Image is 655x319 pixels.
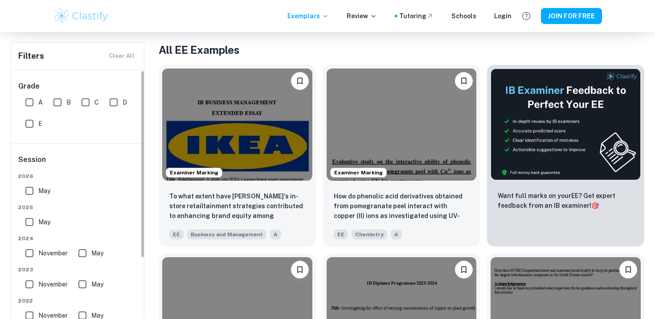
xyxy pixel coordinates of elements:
button: Please log in to bookmark exemplars [455,261,473,279]
span: May [38,217,50,227]
span: 2025 [18,203,138,211]
p: Review [347,11,377,21]
span: Business and Management [187,230,266,239]
p: Want full marks on your EE ? Get expert feedback from an IB examiner! [498,191,634,210]
span: EE [169,230,184,239]
span: E [38,119,42,129]
h6: Session [18,154,138,172]
span: November [38,279,68,289]
span: C [94,97,99,107]
span: B [66,97,71,107]
a: Schools [451,11,476,21]
span: 2023 [18,266,138,274]
span: Examiner Marking [166,169,222,177]
span: May [38,186,50,196]
a: Tutoring [399,11,434,21]
img: Thumbnail [491,69,641,180]
img: Clastify logo [53,7,110,25]
a: ThumbnailWant full marks on yourEE? Get expert feedback from an IB examiner! [487,65,644,246]
span: May [91,279,103,289]
h6: Grade [18,81,138,92]
span: A [391,230,402,239]
span: EE [334,230,348,239]
span: Chemistry [352,230,387,239]
button: Help and Feedback [519,8,534,24]
img: Chemistry EE example thumbnail: How do phenolic acid derivatives obtaine [327,69,477,181]
span: 🎯 [591,202,599,209]
button: Please log in to bookmark exemplars [291,261,309,279]
span: Examiner Marking [331,169,386,177]
img: Business and Management EE example thumbnail: To what extent have IKEA's in-store reta [162,69,312,181]
button: Please log in to bookmark exemplars [619,261,637,279]
p: To what extent have IKEA's in-store retailtainment strategies contributed to enhancing brand equi... [169,191,305,222]
button: Please log in to bookmark exemplars [291,72,309,90]
span: A [38,97,43,107]
a: Login [494,11,512,21]
span: A [270,230,281,239]
h1: All EE Examples [159,42,644,58]
span: May [91,248,103,258]
h6: Filters [18,50,44,62]
a: Examiner MarkingPlease log in to bookmark exemplarsTo what extent have IKEA's in-store retailtain... [159,65,316,246]
button: JOIN FOR FREE [541,8,602,24]
span: D [123,97,127,107]
span: November [38,248,68,258]
a: Examiner MarkingPlease log in to bookmark exemplarsHow do phenolic acid derivatives obtained from... [323,65,480,246]
span: 2024 [18,234,138,242]
p: Exemplars [287,11,329,21]
span: 2022 [18,297,138,305]
p: How do phenolic acid derivatives obtained from pomegranate peel interact with copper (II) ions as... [334,191,470,222]
span: 2026 [18,172,138,180]
button: Please log in to bookmark exemplars [455,72,473,90]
